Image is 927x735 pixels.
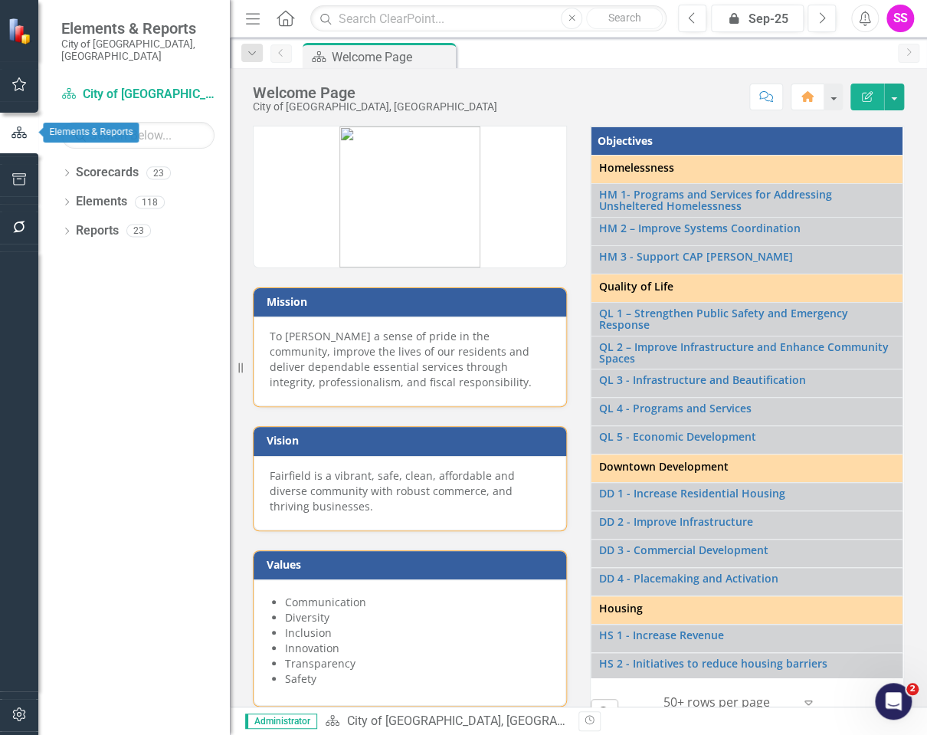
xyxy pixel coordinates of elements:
a: QL 1 – Strengthen Public Safety and Emergency Response [599,307,895,331]
li: Inclusion [285,625,550,641]
a: Scorecards [76,164,139,182]
h3: Vision [267,435,558,446]
input: Search ClearPoint... [310,5,667,32]
span: Search [608,11,641,24]
a: QL 5 - Economic Development [599,431,895,442]
a: Reports [76,222,119,240]
span: Downtown Development [599,459,895,474]
li: Transparency [285,656,550,671]
div: Sep-25 [716,10,798,28]
span: Homelessness [599,160,895,176]
h3: Values [267,559,558,570]
a: City of [GEOGRAPHIC_DATA], [GEOGRAPHIC_DATA] [346,714,621,728]
a: Elements [76,193,127,211]
a: DD 4 - Placemaking and Activation [599,573,895,584]
p: To [PERSON_NAME] a sense of pride in the community, improve the lives of our residents and delive... [270,329,550,390]
div: 118 [135,195,165,208]
button: Sep-25 [711,5,804,32]
a: HM 2 – Improve Systems Coordination [599,222,895,234]
a: QL 2 – Improve Infrastructure and Enhance Community Spaces [599,341,895,365]
div: 23 [126,225,151,238]
li: Diversity [285,610,550,625]
div: » [325,713,567,730]
td: Double-Click to Edit [591,596,903,625]
div: Welcome Page [253,84,497,101]
a: DD 3 - Commercial Development [599,544,895,556]
p: Fairfield is a vibrant, safe, clean, affordable and diverse community with robust commerce, and t... [270,468,550,514]
a: HS 2 - Initiatives to reduce housing barriers [599,658,895,669]
h3: Mission [267,296,558,307]
span: Elements & Reports [61,19,215,38]
li: Safety [285,671,550,687]
div: City of [GEOGRAPHIC_DATA], [GEOGRAPHIC_DATA] [253,101,497,113]
li: Communication [285,595,550,610]
a: DD 2 - Improve Infrastructure [599,516,895,527]
a: City of [GEOGRAPHIC_DATA], [GEOGRAPHIC_DATA] [61,86,215,103]
small: City of [GEOGRAPHIC_DATA], [GEOGRAPHIC_DATA] [61,38,215,63]
a: QL 3 - Infrastructure and Beautification [599,374,895,386]
a: HM 3 - Support CAP [PERSON_NAME] [599,251,895,262]
a: HS 1 - Increase Revenue [599,629,895,641]
img: ClearPoint Strategy [8,18,34,44]
img: image%20v2.png [339,126,480,267]
div: 23 [146,166,171,179]
td: Double-Click to Edit [591,156,903,184]
span: Administrator [245,714,317,729]
iframe: Intercom live chat [875,683,912,720]
td: Double-Click to Edit [591,274,903,302]
span: Quality of Life [599,279,895,294]
a: QL 4 - Programs and Services [599,402,895,414]
div: Elements & Reports [44,123,139,143]
a: HM 1- Programs and Services for Addressing Unsheltered Homelessness [599,189,895,212]
button: SS [886,5,914,32]
span: Housing [599,601,895,616]
li: Innovation [285,641,550,656]
td: Double-Click to Edit [591,454,903,483]
div: Welcome Page [332,48,452,67]
a: DD 1 - Increase Residential Housing [599,487,895,499]
span: 2 [906,683,919,695]
button: Search [586,8,663,29]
